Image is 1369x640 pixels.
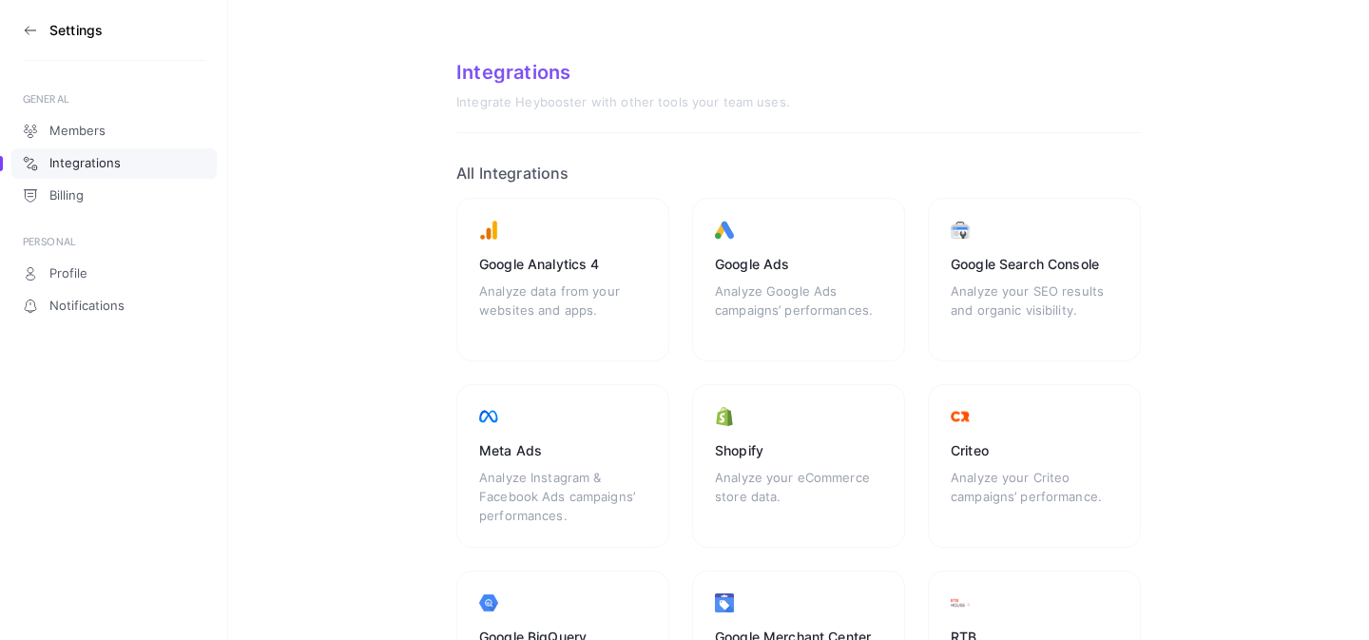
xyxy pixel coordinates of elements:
[951,255,1118,274] div: Google Search Console
[715,441,882,460] div: Shopify
[951,441,1118,460] div: Criteo
[479,468,646,525] div: Analyze Instagram & Facebook Ads campaigns’ performances.
[23,234,205,249] div: PERSONAL
[11,291,217,321] a: Notifications
[951,468,1118,525] div: Analyze your Criteo campaigns’ performance.
[11,259,217,289] a: Profile
[11,148,217,179] a: Integrations
[479,255,646,274] div: Google Analytics 4
[715,468,882,525] div: Analyze your eCommerce store data.
[456,164,1141,183] h2: All Integrations
[23,91,205,107] div: GENERAL
[11,116,217,146] a: Members
[456,95,1141,110] div: Integrate Heybooster with other tools your team uses.
[49,266,87,281] span: Profile
[479,281,646,339] div: Analyze data from your websites and apps.
[49,156,121,171] span: Integrations
[49,23,103,38] h3: Settings
[11,181,217,211] a: Billing
[479,441,646,460] div: Meta Ads
[49,299,125,314] span: Notifications
[49,124,106,139] span: Members
[715,255,882,274] div: Google Ads
[456,61,1141,84] div: Integrations
[49,188,84,204] span: Billing
[715,281,882,339] div: Analyze Google Ads campaigns’ performances.
[951,281,1118,339] div: Analyze your SEO results and organic visibility.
